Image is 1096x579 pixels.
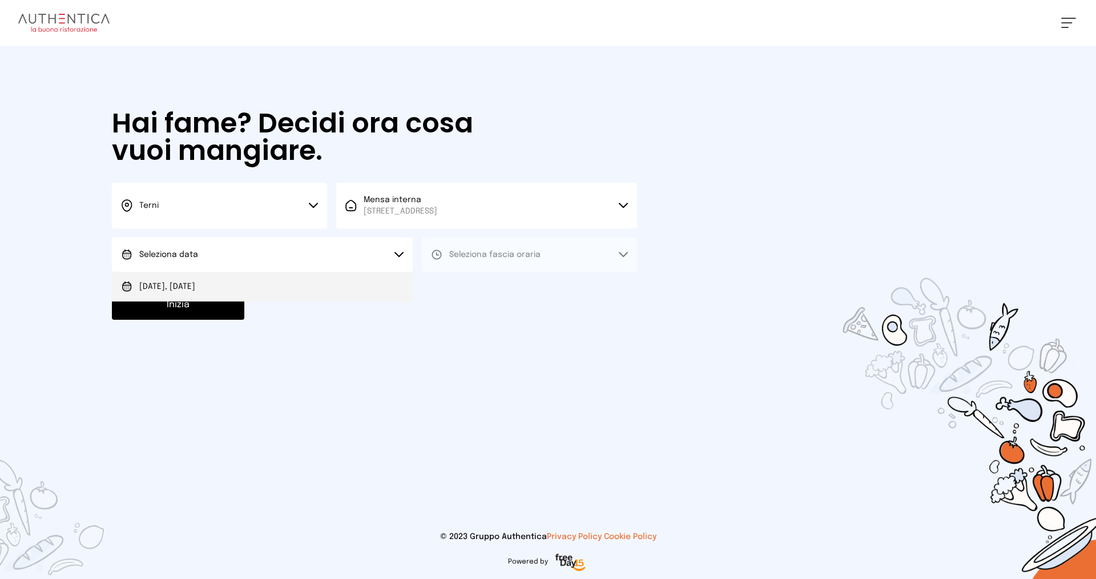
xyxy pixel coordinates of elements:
[112,238,413,272] button: Seleziona data
[449,251,541,259] span: Seleziona fascia oraria
[547,533,602,541] a: Privacy Policy
[553,552,589,574] img: logo-freeday.3e08031.png
[422,238,637,272] button: Seleziona fascia oraria
[139,251,198,259] span: Seleziona data
[112,290,244,320] button: Inizia
[18,531,1078,542] p: © 2023 Gruppo Authentica
[604,533,656,541] a: Cookie Policy
[508,557,548,566] span: Powered by
[139,281,195,292] span: [DATE], [DATE]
